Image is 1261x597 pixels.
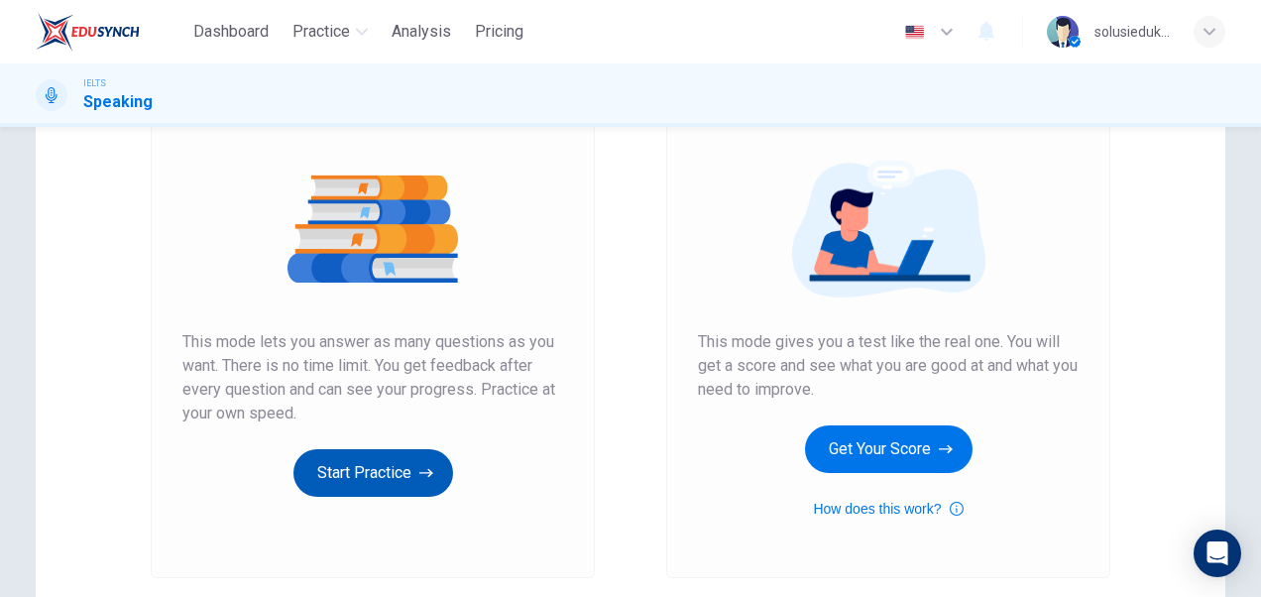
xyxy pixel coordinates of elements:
img: en [902,25,927,40]
span: Pricing [475,20,523,44]
span: Dashboard [193,20,269,44]
a: EduSynch logo [36,12,185,52]
span: Analysis [392,20,451,44]
div: Open Intercom Messenger [1194,530,1241,577]
button: Start Practice [293,449,453,497]
button: Pricing [467,14,531,50]
button: Analysis [384,14,459,50]
span: IELTS [83,76,106,90]
img: EduSynch logo [36,12,140,52]
button: Dashboard [185,14,277,50]
span: This mode lets you answer as many questions as you want. There is no time limit. You get feedback... [182,330,563,425]
span: This mode gives you a test like the real one. You will get a score and see what you are good at a... [698,330,1079,402]
button: Get Your Score [805,425,973,473]
span: Practice [292,20,350,44]
h1: Speaking [83,90,153,114]
div: solusiedukasi-testprep4 [1094,20,1170,44]
button: Practice [285,14,376,50]
button: How does this work? [813,497,963,521]
img: Profile picture [1047,16,1079,48]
